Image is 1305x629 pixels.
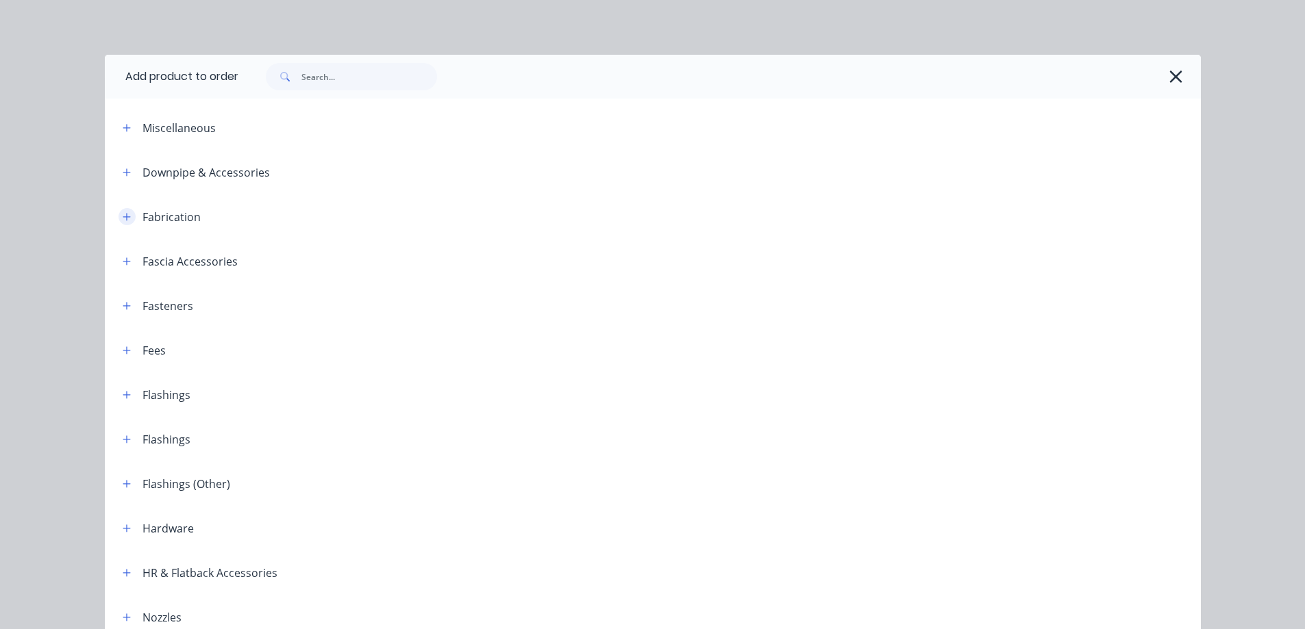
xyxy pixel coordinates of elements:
[142,565,277,581] div: HR & Flatback Accessories
[142,209,201,225] div: Fabrication
[142,609,182,626] div: Nozzles
[142,476,230,492] div: Flashings (Other)
[142,431,190,448] div: Flashings
[142,298,193,314] div: Fasteners
[142,164,270,181] div: Downpipe & Accessories
[142,387,190,403] div: Flashings
[142,342,166,359] div: Fees
[301,63,437,90] input: Search...
[142,520,194,537] div: Hardware
[142,253,238,270] div: Fascia Accessories
[105,55,238,99] div: Add product to order
[142,120,216,136] div: Miscellaneous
